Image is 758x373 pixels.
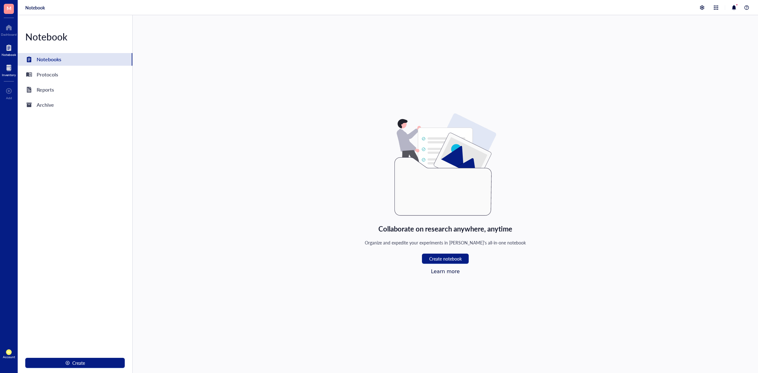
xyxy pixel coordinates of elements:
div: Collaborate on research anywhere, anytime [378,223,513,234]
span: Create [72,360,85,365]
div: Notebook [2,53,16,57]
a: Notebooks [18,53,132,66]
div: Inventory [2,73,16,77]
a: Notebook [25,5,45,10]
button: Create notebook [422,254,469,264]
button: Create [25,358,125,368]
div: Notebooks [37,55,61,64]
div: Notebook [18,30,132,43]
span: EN [7,351,11,353]
a: Dashboard [1,22,17,36]
span: M [7,4,11,12]
a: Learn more [431,268,460,274]
div: Add [6,96,12,100]
a: Reports [18,83,132,96]
div: Archive [37,100,54,109]
div: Organize and expedite your experiments in [PERSON_NAME]'s all-in-one notebook [365,239,526,246]
a: Protocols [18,68,132,81]
div: Dashboard [1,33,17,36]
a: Archive [18,99,132,111]
div: Reports [37,85,54,94]
span: Create notebook [429,256,462,261]
a: Notebook [2,43,16,57]
div: Account [3,355,15,359]
div: Protocols [37,70,58,79]
a: Inventory [2,63,16,77]
img: Empty state [394,113,496,216]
